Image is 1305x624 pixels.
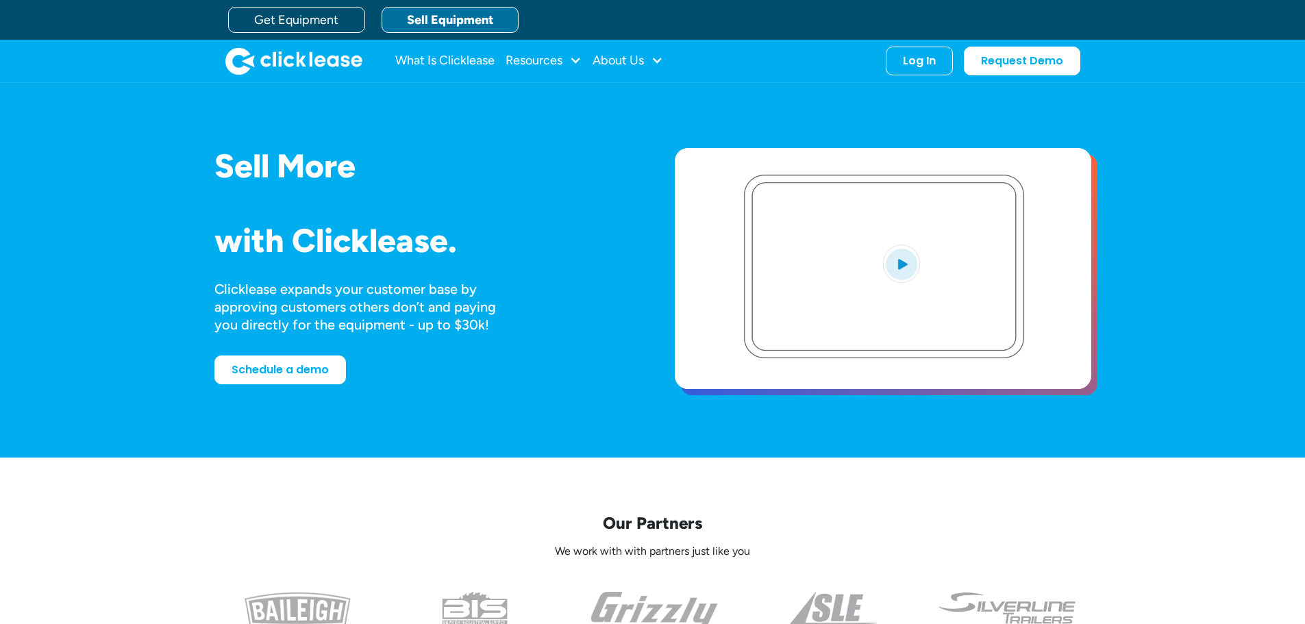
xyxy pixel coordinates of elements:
div: Log In [903,54,936,68]
a: What Is Clicklease [395,47,495,75]
a: Schedule a demo [214,355,346,384]
img: Clicklease logo [225,47,362,75]
div: Clicklease expands your customer base by approving customers others don’t and paying you directly... [214,280,521,334]
div: Resources [506,47,582,75]
h1: with Clicklease. [214,223,631,259]
a: home [225,47,362,75]
div: About Us [593,47,663,75]
a: Sell Equipment [382,7,519,33]
a: Get Equipment [228,7,365,33]
p: Our Partners [214,512,1091,534]
p: We work with with partners just like you [214,545,1091,559]
img: Blue play button logo on a light blue circular background [883,245,920,283]
a: Request Demo [964,47,1080,75]
a: open lightbox [675,148,1091,389]
h1: Sell More [214,148,631,184]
